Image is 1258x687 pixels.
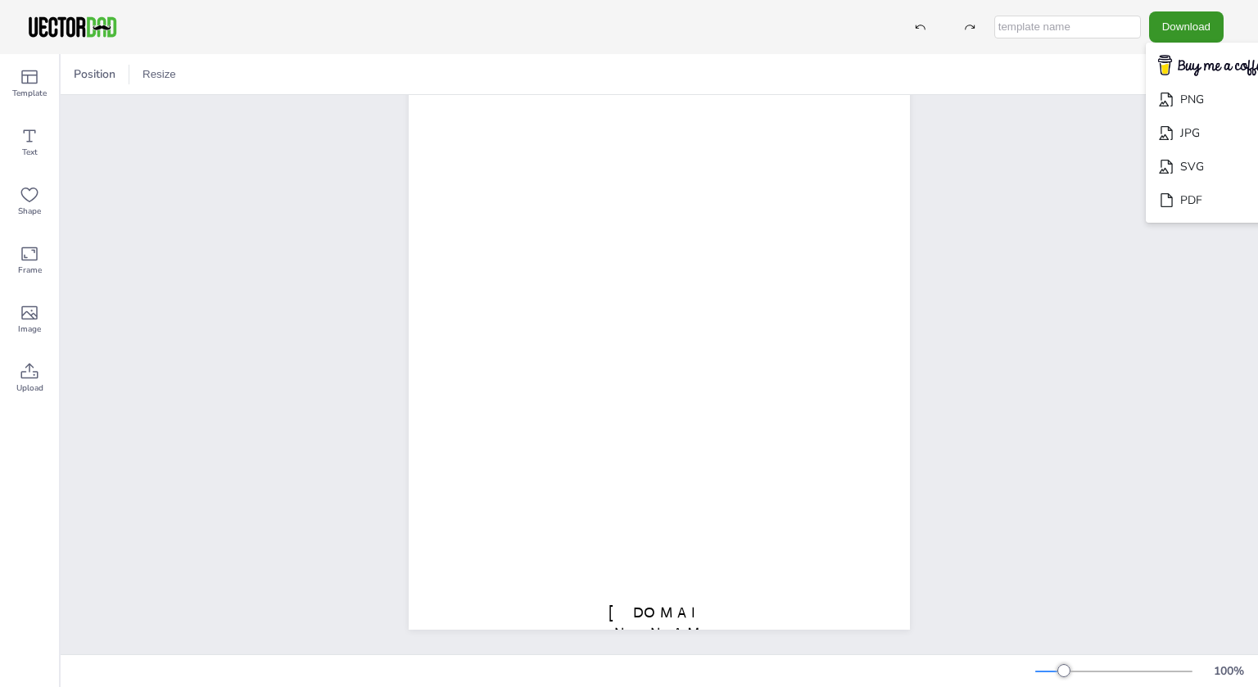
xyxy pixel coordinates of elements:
span: Image [18,323,41,336]
div: 100 % [1209,663,1248,679]
span: Position [70,66,119,82]
input: template name [994,16,1141,38]
span: Template [12,87,47,100]
span: Text [22,146,38,159]
button: Resize [136,61,183,88]
span: [DOMAIN_NAME] [609,603,710,662]
span: Frame [18,264,42,277]
span: Shape [18,205,41,218]
button: Download [1149,11,1224,42]
span: Upload [16,382,43,395]
img: VectorDad-1.png [26,15,119,39]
